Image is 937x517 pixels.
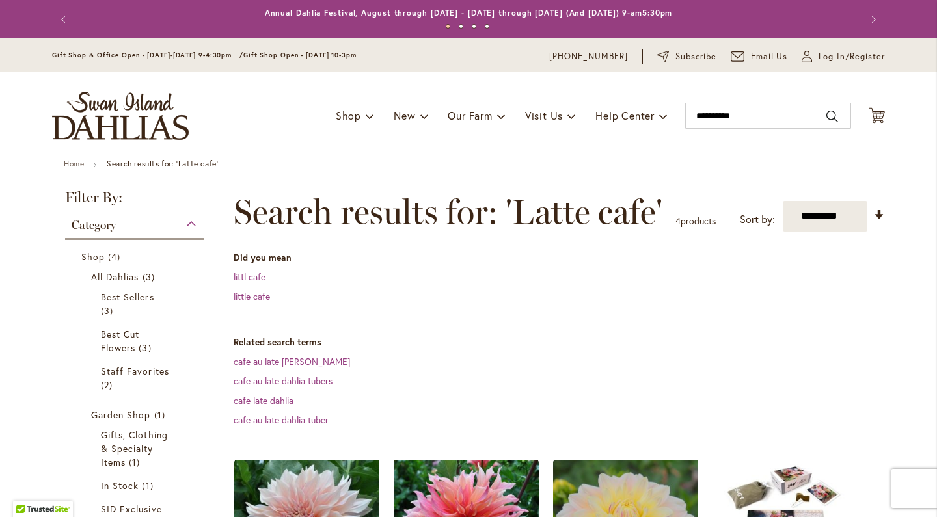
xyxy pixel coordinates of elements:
a: Staff Favorites [101,364,172,391]
a: Annual Dahlia Festival, August through [DATE] - [DATE] through [DATE] (And [DATE]) 9-am5:30pm [265,8,673,18]
span: Log In/Register [819,50,885,63]
a: Email Us [731,50,788,63]
a: All Dahlias [91,270,182,284]
span: In Stock [101,479,139,492]
span: 3 [143,270,158,284]
dt: Did you mean [234,251,885,264]
span: Gift Shop & Office Open - [DATE]-[DATE] 9-4:30pm / [52,51,243,59]
span: Best Sellers [101,291,154,303]
strong: Filter By: [52,191,217,211]
span: Subscribe [675,50,716,63]
span: Garden Shop [91,408,151,421]
span: 3 [139,341,154,354]
a: In Stock [101,479,172,492]
a: cafe late dahlia [234,394,293,406]
span: Gifts, Clothing & Specialty Items [101,429,168,468]
span: Gift Shop Open - [DATE] 10-3pm [243,51,357,59]
span: 4 [675,215,681,227]
button: 1 of 4 [446,24,450,29]
span: 2 [101,378,116,391]
span: New [394,109,415,122]
span: Visit Us [525,109,563,122]
span: 1 [129,455,143,469]
button: 3 of 4 [472,24,476,29]
a: Gifts, Clothing &amp; Specialty Items [101,428,172,469]
a: Subscribe [657,50,716,63]
a: [PHONE_NUMBER] [549,50,628,63]
a: Home [64,159,84,168]
button: 4 of 4 [485,24,489,29]
span: Category [72,218,116,232]
a: cafe au late dahlia tuber [234,414,329,426]
dt: Related search terms [234,336,885,349]
span: 4 [108,250,124,263]
a: cafe au late dahlia tubers [234,375,333,387]
a: Garden Shop [91,408,182,421]
button: Previous [52,7,78,33]
button: Next [859,7,885,33]
a: store logo [52,92,189,140]
a: Best Cut Flowers [101,327,172,354]
span: All Dahlias [91,271,139,283]
a: Shop [81,250,191,263]
span: 1 [142,479,156,492]
a: Log In/Register [802,50,885,63]
span: Shop [336,109,361,122]
a: little cafe [234,290,270,302]
span: SID Exclusive [101,503,162,515]
p: products [675,211,716,232]
label: Sort by: [740,207,775,232]
a: cafe au late [PERSON_NAME] [234,355,350,367]
a: Best Sellers [101,290,172,317]
span: Our Farm [448,109,492,122]
span: Best Cut Flowers [101,328,139,354]
span: Email Us [751,50,788,63]
span: Staff Favorites [101,365,169,377]
iframe: Launch Accessibility Center [10,471,46,507]
button: 2 of 4 [459,24,463,29]
a: littl cafe [234,271,265,283]
span: Shop [81,250,105,263]
strong: Search results for: 'Latte cafe' [107,159,218,168]
span: Help Center [595,109,655,122]
span: 3 [101,304,116,317]
span: Search results for: 'Latte cafe' [234,192,662,232]
span: 1 [154,408,169,421]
